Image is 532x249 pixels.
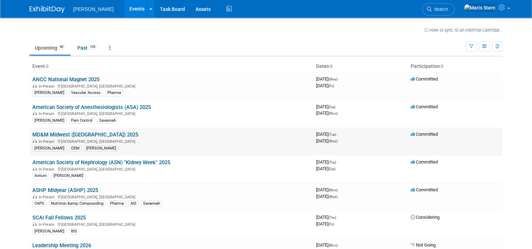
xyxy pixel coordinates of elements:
div: Pharma [105,90,123,96]
a: How to sync to an external calendar... [424,27,502,33]
div: [GEOGRAPHIC_DATA], [GEOGRAPHIC_DATA] [32,110,310,116]
span: (Mon) [328,243,338,247]
div: BIS [69,228,79,235]
a: SCAI Fall Fellows 2025 [32,215,86,221]
div: [PERSON_NAME] [84,145,118,152]
span: [DATE] [316,110,338,116]
span: In-Person [39,222,57,227]
a: Sort by Participation Type [440,63,443,69]
div: [GEOGRAPHIC_DATA], [GEOGRAPHIC_DATA] [32,221,310,227]
span: [DATE] [316,194,338,199]
img: In-Person Event [33,84,37,88]
span: (Thu) [328,216,336,219]
span: In-Person [39,195,57,199]
span: [PERSON_NAME] [73,6,114,12]
div: [PERSON_NAME] [32,117,66,124]
div: [PERSON_NAME] [32,228,66,235]
div: [GEOGRAPHIC_DATA], [GEOGRAPHIC_DATA] [32,194,310,199]
a: Sort by Event Name [45,63,49,69]
div: [GEOGRAPHIC_DATA], [GEOGRAPHIC_DATA] [32,138,310,144]
img: ExhibitDay [30,6,65,13]
span: - [339,187,340,192]
a: Search [422,3,455,15]
div: Pharma [108,200,126,207]
div: Savannah [97,117,118,124]
div: [PERSON_NAME] [32,90,66,96]
a: Upcoming40 [30,41,71,55]
div: Nutrition &amp; Compounding [49,200,105,207]
span: [DATE] [316,76,340,82]
span: In-Person [39,84,57,89]
span: (Sat) [328,105,335,109]
div: OEM [69,145,82,152]
span: - [339,76,340,82]
th: Participation [408,60,502,72]
span: Committed [411,104,438,109]
a: Past105 [72,41,103,55]
a: Sort by Start Date [329,63,333,69]
div: [PERSON_NAME] [51,173,85,179]
a: ASHP Midyear (ASHP) 2025 [32,187,98,193]
span: 105 [88,44,97,50]
img: In-Person Event [33,111,37,115]
th: Event [30,60,313,72]
span: [DATE] [316,187,340,192]
span: In-Person [39,167,57,172]
div: [PERSON_NAME] [32,145,66,152]
span: (Fri) [328,84,334,88]
div: AIS [128,200,139,207]
span: - [336,104,338,109]
span: 40 [58,44,65,50]
span: [DATE] [316,132,338,137]
div: Vascular Access [69,90,103,96]
span: (Thu) [328,160,336,164]
span: (Wed) [328,195,338,199]
span: Committed [411,76,438,82]
div: [GEOGRAPHIC_DATA], [GEOGRAPHIC_DATA] [32,166,310,172]
span: [DATE] [316,159,338,165]
span: (Wed) [328,77,338,81]
img: In-Person Event [33,167,37,171]
span: (Mon) [328,188,338,192]
span: In-Person [39,111,57,116]
span: Committed [411,132,438,137]
span: [DATE] [316,166,335,171]
span: - [337,215,338,220]
span: Considering [411,215,440,220]
span: - [337,132,338,137]
a: Leadership Meeting 2026 [32,242,91,249]
span: (Sat) [328,167,335,171]
span: [DATE] [316,83,334,88]
a: MD&M Midwest ([GEOGRAPHIC_DATA]) 2025 [32,132,138,138]
span: [DATE] [316,138,338,143]
img: In-Person Event [33,222,37,226]
img: In-Person Event [33,139,37,143]
span: (Wed) [328,139,338,143]
a: American Society of Anesthesiologists (ASA) 2025 [32,104,151,110]
th: Dates [313,60,408,72]
span: Not Going [411,242,436,248]
span: - [339,242,340,248]
div: CAPS [32,200,46,207]
span: - [337,159,338,165]
span: Search [432,7,448,12]
div: Avitum [32,173,49,179]
span: [DATE] [316,215,338,220]
img: Maris Stern [464,4,496,12]
span: [DATE] [316,221,334,226]
span: Committed [411,159,438,165]
span: [DATE] [316,242,340,248]
a: American Society of Nephrology (ASN) "Kidney Week" 2025 [32,159,170,166]
div: Savannah [141,200,162,207]
span: [DATE] [316,104,338,109]
span: (Fri) [328,222,334,226]
span: (Mon) [328,111,338,115]
span: Committed [411,187,438,192]
span: In-Person [39,139,57,144]
img: In-Person Event [33,195,37,198]
div: [GEOGRAPHIC_DATA], [GEOGRAPHIC_DATA] [32,83,310,89]
div: Pain Control [69,117,95,124]
span: (Tue) [328,133,336,136]
a: ANCC National Magnet 2025 [32,76,100,83]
